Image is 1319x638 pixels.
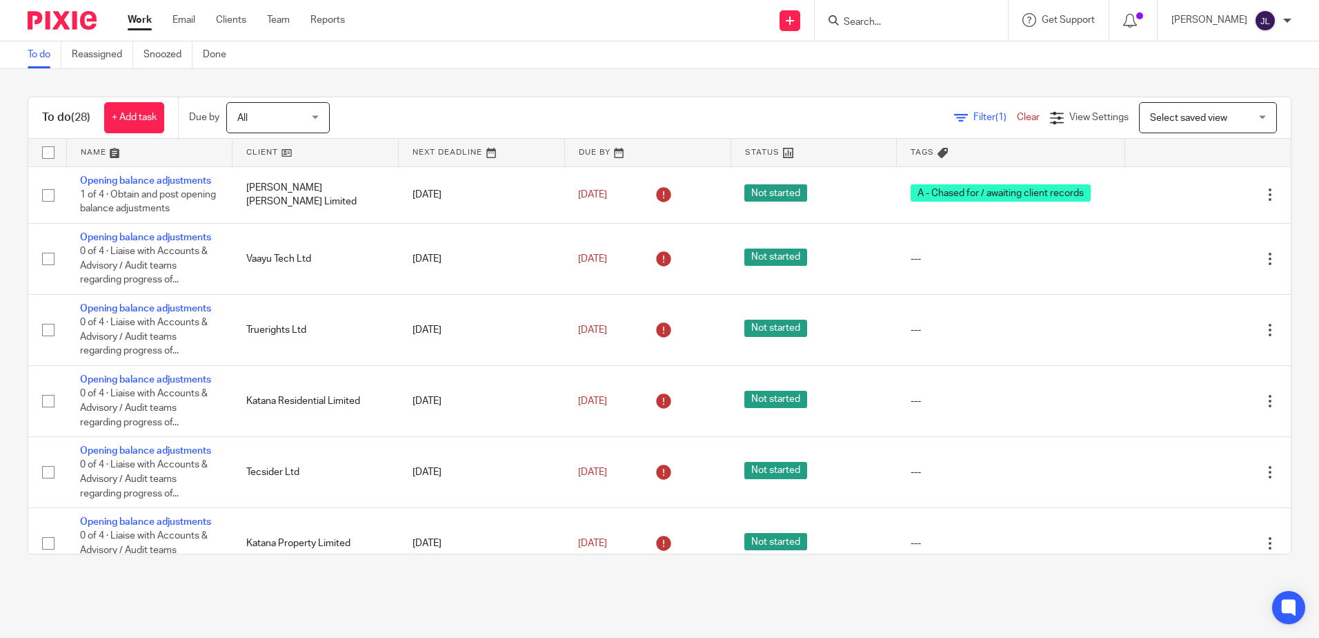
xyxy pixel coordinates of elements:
td: Truerights Ltd [232,295,399,366]
span: [DATE] [578,190,607,200]
a: Opening balance adjustments [80,233,211,242]
span: [DATE] [578,325,607,335]
div: --- [911,394,1111,408]
span: View Settings [1069,113,1129,122]
span: A - Chased for / awaiting client records [911,184,1091,202]
a: Opening balance adjustments [80,517,211,527]
div: --- [911,323,1111,337]
span: 0 of 4 · Liaise with Accounts & Advisory / Audit teams regarding progress of... [80,532,208,570]
a: Work [128,13,152,27]
a: Opening balance adjustments [80,375,211,385]
span: [DATE] [578,539,607,548]
a: Opening balance adjustments [80,304,211,313]
td: Tecsider Ltd [232,437,399,508]
h1: To do [42,110,90,125]
img: svg%3E [1254,10,1276,32]
span: Not started [744,462,807,479]
td: [DATE] [399,166,565,223]
span: [DATE] [578,467,607,477]
span: (28) [71,112,90,123]
span: 0 of 4 · Liaise with Accounts & Advisory / Audit teams regarding progress of... [80,247,208,285]
td: Katana Residential Limited [232,366,399,437]
span: Filter [973,113,1017,122]
td: [DATE] [399,366,565,437]
td: [DATE] [399,508,565,579]
span: Select saved view [1150,113,1227,123]
a: + Add task [104,102,164,133]
td: Katana Property Limited [232,508,399,579]
div: --- [911,536,1111,550]
a: Team [267,13,290,27]
span: 1 of 4 · Obtain and post opening balance adjustments [80,190,216,214]
td: Vaayu Tech Ltd [232,223,399,294]
span: All [237,113,248,123]
a: Reassigned [72,41,133,68]
input: Search [842,17,966,29]
a: Clients [216,13,246,27]
span: Get Support [1042,15,1095,25]
span: [DATE] [578,254,607,264]
span: Not started [744,391,807,408]
td: [DATE] [399,223,565,294]
span: 0 of 4 · Liaise with Accounts & Advisory / Audit teams regarding progress of... [80,461,208,499]
a: Clear [1017,113,1040,122]
a: To do [28,41,61,68]
p: [PERSON_NAME] [1171,13,1247,27]
span: Not started [744,184,807,202]
td: [DATE] [399,437,565,508]
span: 0 of 4 · Liaise with Accounts & Advisory / Audit teams regarding progress of... [80,318,208,356]
a: Email [172,13,195,27]
span: (1) [995,113,1006,122]
td: [DATE] [399,295,565,366]
a: Opening balance adjustments [80,176,211,186]
span: Not started [744,320,807,337]
a: Done [203,41,237,68]
span: Not started [744,249,807,266]
span: 0 of 4 · Liaise with Accounts & Advisory / Audit teams regarding progress of... [80,389,208,427]
span: [DATE] [578,396,607,406]
p: Due by [189,110,219,124]
div: --- [911,465,1111,479]
a: Reports [310,13,345,27]
td: [PERSON_NAME] [PERSON_NAME] Limited [232,166,399,223]
span: Not started [744,533,807,550]
div: --- [911,252,1111,266]
a: Opening balance adjustments [80,446,211,456]
img: Pixie [28,11,97,30]
span: Tags [911,148,934,156]
a: Snoozed [143,41,192,68]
